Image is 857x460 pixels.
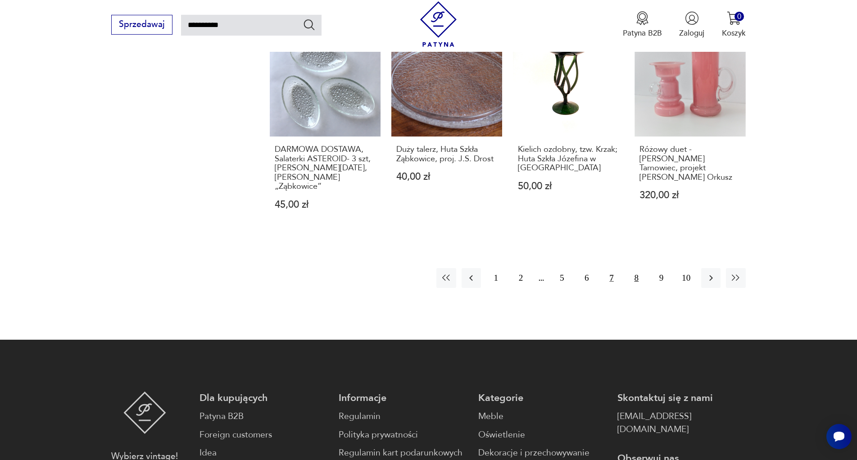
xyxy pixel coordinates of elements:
[727,11,741,25] img: Ikona koszyka
[478,446,607,460] a: Dekoracje i przechowywanie
[513,26,624,230] a: Produkt wyprzedanyKielich ozdobny, tzw. Krzak; Huta Szkła Józefina w KrośnieKielich ozdobny, tzw....
[275,145,376,191] h3: DARMOWA DOSTAWA, Salaterki ASTEROID- 3 szt, [PERSON_NAME][DATE], [PERSON_NAME] „Ząbkowice”
[339,410,467,423] a: Regulamin
[623,11,662,38] a: Ikona medaluPatyna B2B
[676,268,696,287] button: 10
[111,22,172,29] a: Sprzedawaj
[339,428,467,442] a: Polityka prywatności
[518,182,619,191] p: 50,00 zł
[391,26,502,230] a: Produkt wyprzedanyDuży talerz, Huta Szkła Ząbkowice, proj. J.S. DrostDuży talerz, Huta Szkła Ząbk...
[635,11,649,25] img: Ikona medalu
[617,392,746,405] p: Skontaktuj się z nami
[639,145,741,182] h3: Różowy duet - [PERSON_NAME] Tarnowiec, projekt [PERSON_NAME] Orkusz
[617,410,746,436] a: [EMAIL_ADDRESS][DOMAIN_NAME]
[275,200,376,210] p: 45,00 zł
[339,446,467,460] a: Regulamin kart podarunkowych
[396,172,498,182] p: 40,00 zł
[303,18,316,31] button: Szukaj
[627,268,646,287] button: 8
[518,145,619,173] h3: Kielich ozdobny, tzw. Krzak; Huta Szkła Józefina w [GEOGRAPHIC_DATA]
[396,145,498,164] h3: Duży talerz, Huta Szkła Ząbkowice, proj. J.S. Drost
[511,268,531,287] button: 2
[200,392,328,405] p: Dla kupujących
[200,428,328,442] a: Foreign customers
[722,11,746,38] button: 0Koszyk
[826,424,852,449] iframe: Smartsupp widget button
[652,268,671,287] button: 9
[679,11,704,38] button: Zaloguj
[478,428,607,442] a: Oświetlenie
[270,26,381,230] a: Produkt wyprzedanyDARMOWA DOSTAWA, Salaterki ASTEROID- 3 szt, Jan Sylwester Drost, Huta Szkła „Zą...
[200,446,328,460] a: Idea
[200,410,328,423] a: Patyna B2B
[722,28,746,38] p: Koszyk
[416,1,461,47] img: Patyna - sklep z meblami i dekoracjami vintage
[623,28,662,38] p: Patyna B2B
[552,268,571,287] button: 5
[623,11,662,38] button: Patyna B2B
[478,410,607,423] a: Meble
[123,392,166,434] img: Patyna - sklep z meblami i dekoracjami vintage
[602,268,621,287] button: 7
[679,28,704,38] p: Zaloguj
[486,268,506,287] button: 1
[735,12,744,21] div: 0
[635,26,745,230] a: Produkt wyprzedanyRóżowy duet - Huta Szkła Tarnowiec, projekt Jerzy Słuczan OrkuszRóżowy duet - [...
[685,11,699,25] img: Ikonka użytkownika
[577,268,596,287] button: 6
[339,392,467,405] p: Informacje
[478,392,607,405] p: Kategorie
[111,15,172,35] button: Sprzedawaj
[639,191,741,200] p: 320,00 zł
